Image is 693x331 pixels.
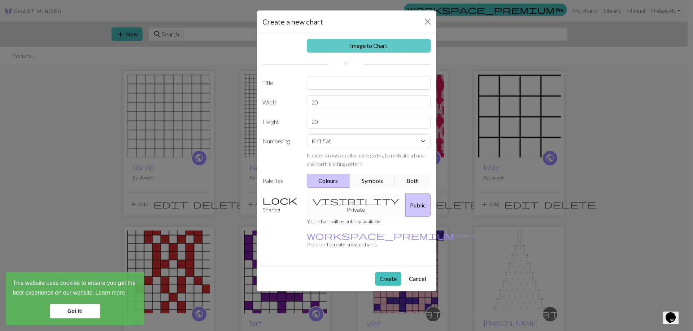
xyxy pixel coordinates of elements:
button: Cancel [404,272,431,286]
a: dismiss cookie message [50,304,100,318]
small: to create private charts [307,233,475,247]
label: Width [258,95,302,109]
label: Height [258,115,302,129]
span: workspace_premium [307,231,454,241]
iframe: chat widget [663,302,686,324]
button: Symbols [350,174,395,188]
label: Numbering [258,134,302,168]
h5: Create a new chart [262,16,323,27]
a: Image to Chart [307,39,431,53]
button: Close [422,16,433,27]
div: cookieconsent [6,272,144,325]
button: Create [375,272,401,286]
button: Public [405,193,431,217]
small: Numbers rows on alternating sides, to replicate a back-and-forth knitting pattern. [307,152,426,167]
label: Palettes [258,174,302,188]
button: Both [395,174,431,188]
a: learn more about cookies [94,287,126,298]
span: This website uses cookies to ensure you get the best experience on our website. [13,279,138,298]
label: Sharing [258,193,302,217]
button: Colours [307,174,350,188]
label: Title [258,76,302,90]
small: Your chart will be publicly available [307,218,381,224]
a: Become a Pro user [307,233,475,247]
